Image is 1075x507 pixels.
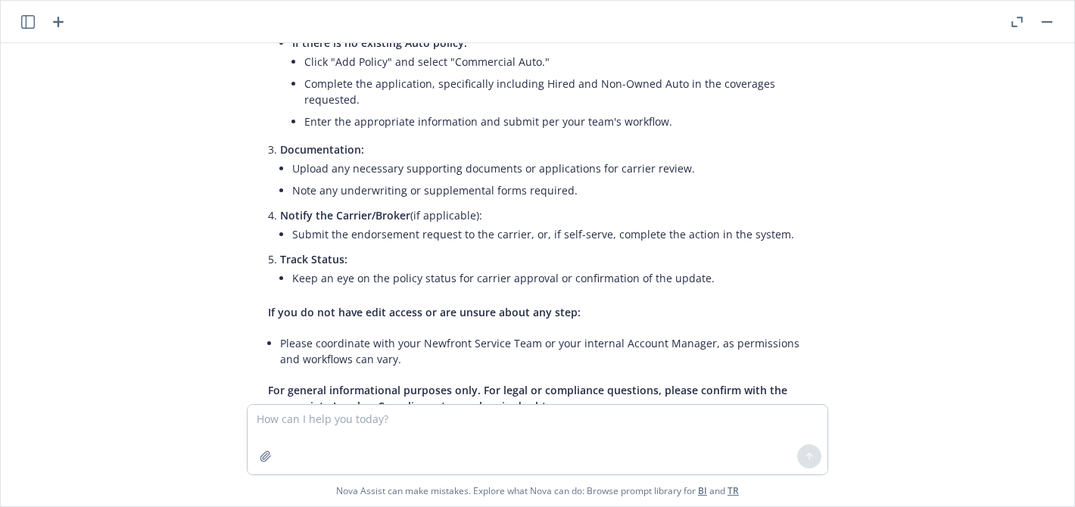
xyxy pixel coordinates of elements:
[268,305,581,319] span: If you do not have edit access or are unsure about any step:
[280,142,364,157] span: Documentation:
[292,267,819,289] li: Keep an eye on the policy status for carrier approval or confirmation of the update.
[304,73,819,110] li: Complete the application, specifically including Hired and Non-Owned Auto in the coverages reques...
[292,157,819,179] li: Upload any necessary supporting documents or applications for carrier review.
[336,475,739,506] span: Nova Assist can make mistakes. Explore what Nova can do: Browse prompt library for and
[292,36,467,50] span: If there is no existing Auto policy:
[280,207,819,223] p: (if applicable):
[292,223,819,245] li: Submit the endorsement request to the carrier, or, if self-serve, complete the action in the system.
[304,110,819,132] li: Enter the appropriate information and submit per your team's workflow.
[304,51,819,73] li: Click "Add Policy" and select "Commercial Auto."
[698,484,707,497] a: BI
[280,252,347,266] span: Track Status:
[268,383,787,413] span: For general informational purposes only. For legal or compliance questions, please confirm with t...
[280,208,410,222] span: Notify the Carrier/Broker
[280,332,819,370] li: Please coordinate with your Newfront Service Team or your internal Account Manager, as permission...
[728,484,739,497] a: TR
[292,179,819,201] li: Note any underwriting or supplemental forms required.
